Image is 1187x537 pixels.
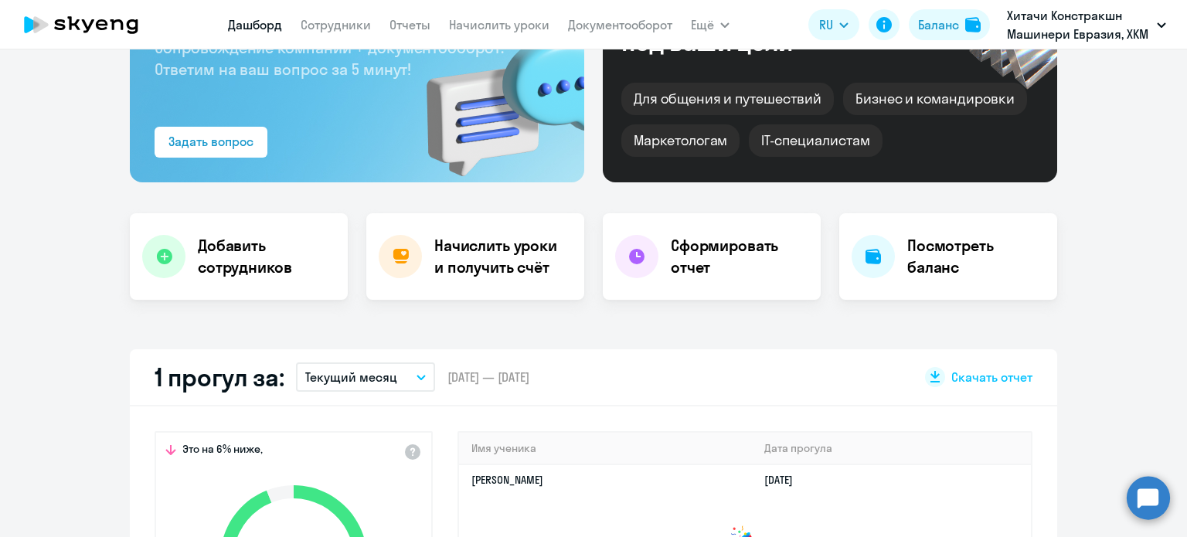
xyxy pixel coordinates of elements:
button: RU [808,9,859,40]
h4: Начислить уроки и получить счёт [434,235,569,278]
div: Курсы английского под ваши цели [621,2,886,55]
button: Хитачи Констракшн Машинери Евразия, ХКМ ЕВРАЗИЯ, ООО [999,6,1174,43]
img: bg-img [404,8,584,182]
h4: Добавить сотрудников [198,235,335,278]
p: Хитачи Констракшн Машинери Евразия, ХКМ ЕВРАЗИЯ, ООО [1007,6,1151,43]
img: balance [965,17,981,32]
th: Дата прогула [752,433,1031,464]
a: Дашборд [228,17,282,32]
button: Ещё [691,9,730,40]
th: Имя ученика [459,433,752,464]
a: [PERSON_NAME] [471,473,543,487]
span: Это на 6% ниже, [182,442,263,461]
button: Задать вопрос [155,127,267,158]
div: Задать вопрос [168,132,253,151]
a: Сотрудники [301,17,371,32]
a: Документооборот [568,17,672,32]
h4: Сформировать отчет [671,235,808,278]
button: Балансbalance [909,9,990,40]
button: Текущий месяц [296,362,435,392]
a: [DATE] [764,473,805,487]
div: Баланс [918,15,959,34]
div: Для общения и путешествий [621,83,834,115]
p: Текущий месяц [305,368,397,386]
h4: Посмотреть баланс [907,235,1045,278]
div: Маркетологам [621,124,740,157]
span: Ещё [691,15,714,34]
div: IT-специалистам [749,124,882,157]
span: Скачать отчет [951,369,1032,386]
span: [DATE] — [DATE] [447,369,529,386]
a: Отчеты [389,17,430,32]
a: Начислить уроки [449,17,549,32]
h2: 1 прогул за: [155,362,284,393]
div: Бизнес и командировки [843,83,1027,115]
span: RU [819,15,833,34]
